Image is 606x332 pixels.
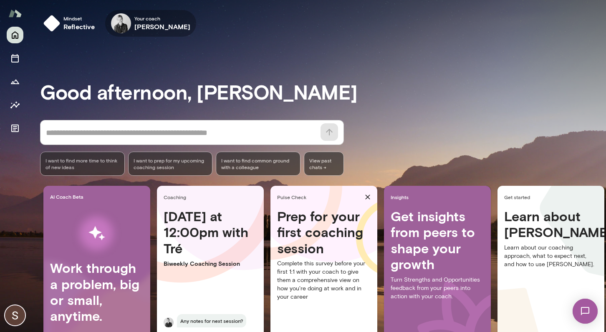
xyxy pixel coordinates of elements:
h6: reflective [63,22,95,32]
span: View past chats -> [304,152,344,176]
div: I want to find more time to think of new ideas [40,152,125,176]
div: I want to find common ground with a colleague [216,152,300,176]
p: Turn Strengths and Opportunities feedback from your peers into action with your coach. [391,276,484,301]
span: AI Coach Beta [50,193,147,200]
img: Sam Bezilla [5,305,25,325]
span: I want to find common ground with a colleague [221,157,295,170]
button: Documents [7,120,23,137]
span: Pulse Check [277,194,361,200]
h6: [PERSON_NAME] [134,22,191,32]
span: Get started [504,194,601,200]
h3: Good afternoon, [PERSON_NAME] [40,80,606,103]
p: Learn about our coaching approach, what to expect next, and how to use [PERSON_NAME]. [504,244,598,269]
button: Growth Plan [7,73,23,90]
img: AI Workflows [60,207,134,260]
span: Coaching [164,194,260,200]
span: Insights [391,194,487,200]
p: Biweekly Coaching Session [164,260,257,268]
button: Insights [7,97,23,113]
button: Home [7,27,23,43]
span: Any notes for next session? [177,314,246,327]
span: Mindset [63,15,95,22]
img: mindset [43,15,60,32]
p: Complete this survey before your first 1:1 with your coach to give them a comprehensive view on h... [277,260,371,301]
span: I want to find more time to think of new ideas [45,157,119,170]
img: Tré [164,317,174,327]
h4: Work through a problem, big or small, anytime. [50,260,144,324]
div: I want to prep for my upcoming coaching session [128,152,213,176]
div: Tré WrightYour coach[PERSON_NAME] [105,10,197,37]
h4: Get insights from peers to shape your growth [391,208,484,272]
button: Sessions [7,50,23,67]
span: Your coach [134,15,191,22]
img: Tré Wright [111,13,131,33]
h4: [DATE] at 12:00pm with Tré [164,208,257,256]
span: I want to prep for my upcoming coaching session [134,157,207,170]
button: Mindsetreflective [40,10,102,37]
h4: Learn about [PERSON_NAME] [504,208,598,240]
h4: Prep for your first coaching session [277,208,371,256]
img: Mento [8,5,22,21]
